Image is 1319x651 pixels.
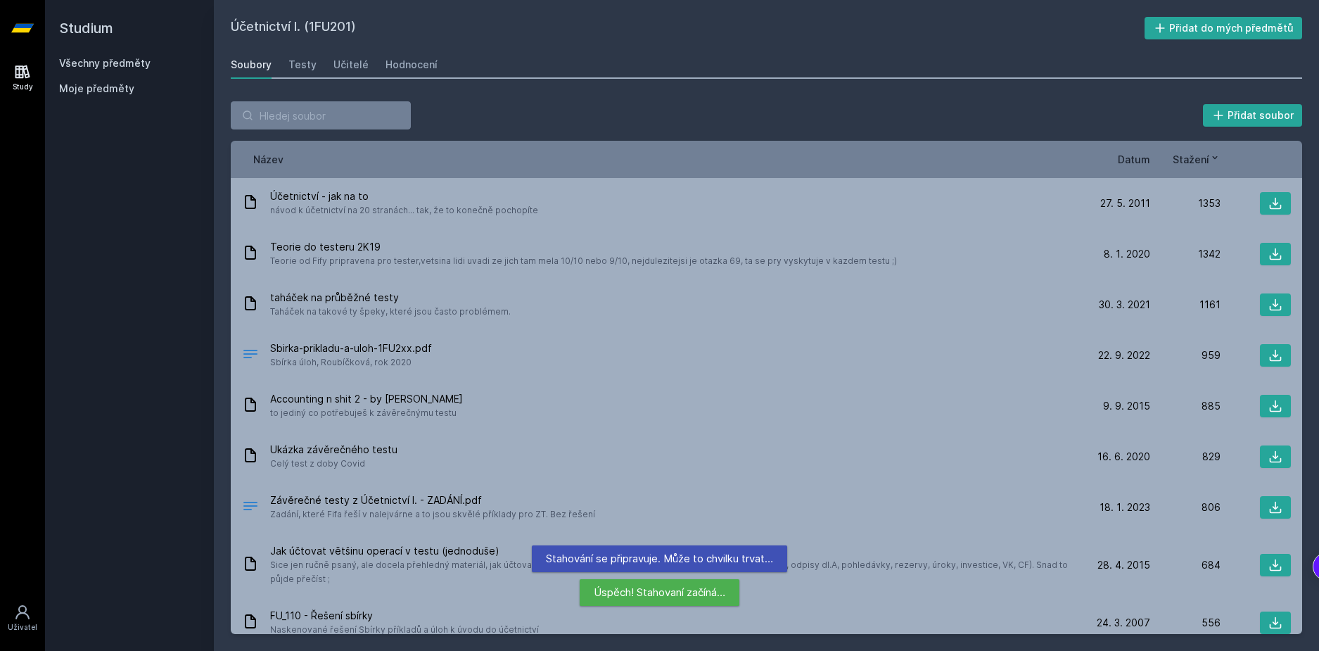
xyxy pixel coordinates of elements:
div: Stahování se připravuje. Může to chvilku trvat… [532,545,787,572]
span: 27. 5. 2011 [1100,196,1150,210]
div: Učitelé [333,58,369,72]
div: Hodnocení [385,58,438,72]
a: Učitelé [333,51,369,79]
div: 1161 [1150,298,1221,312]
a: Hodnocení [385,51,438,79]
span: Sice jen ručně psaný, ale docela přehledný materiál, jak účtovat základní operace ze ZT (členění ... [270,558,1074,586]
span: Teorie do testeru 2K19 [270,240,897,254]
div: Study [13,82,33,92]
span: 18. 1. 2023 [1100,500,1150,514]
div: 806 [1150,500,1221,514]
span: to jediný co potřebuješ k závěrečnýmu testu [270,406,463,420]
div: PDF [242,498,259,518]
div: 885 [1150,399,1221,413]
button: Název [253,152,283,167]
div: Uživatel [8,622,37,633]
span: Naskenované řešení Sbírky příkladů a úloh k úvodu do účetnictví [270,623,539,637]
div: 556 [1150,616,1221,630]
span: taháček na průběžné testy [270,291,511,305]
a: Testy [288,51,317,79]
span: Teorie od Fify pripravena pro tester,vetsina lidi uvadi ze jich tam mela 10/10 nebo 9/10, nejdule... [270,254,897,268]
div: Soubory [231,58,272,72]
button: Přidat soubor [1203,104,1303,127]
button: Přidat do mých předmětů [1145,17,1303,39]
div: PDF [242,346,259,366]
span: Ukázka závěrečného testu [270,443,397,457]
span: 22. 9. 2022 [1098,348,1150,362]
span: Celý test z doby Covid [270,457,397,471]
button: Stažení [1173,152,1221,167]
div: 1342 [1150,247,1221,261]
span: 9. 9. 2015 [1103,399,1150,413]
div: 1353 [1150,196,1221,210]
h2: Účetnictví I. (1FU201) [231,17,1145,39]
span: návod k účetnictví na 20 stranách... tak, že to konečně pochopíte [270,203,538,217]
span: 30. 3. 2021 [1099,298,1150,312]
span: 24. 3. 2007 [1097,616,1150,630]
div: Testy [288,58,317,72]
span: 16. 6. 2020 [1097,450,1150,464]
div: 829 [1150,450,1221,464]
button: Datum [1118,152,1150,167]
div: 959 [1150,348,1221,362]
div: Úspěch! Stahovaní začíná… [580,579,739,606]
div: 684 [1150,558,1221,572]
span: Sbirka-prikladu-a-uloh-1FU2xx.pdf [270,341,432,355]
a: Study [3,56,42,99]
span: Jak účtovat většinu operací v testu (jednoduše) [270,544,1074,558]
span: Sbírka úloh, Roubíčková, rok 2020 [270,355,432,369]
span: Účetnictví - jak na to [270,189,538,203]
span: Taháček na takové ty špeky, které jsou často problémem. [270,305,511,319]
a: Uživatel [3,597,42,640]
a: Soubory [231,51,272,79]
span: Závěrečné testy z Účetnictví I. - ZADÁNÍ.pdf [270,493,595,507]
span: FU_110 - Řešení sbírky [270,609,539,623]
a: Všechny předměty [59,57,151,69]
span: Zadání, které Fifa řeší v nalejvárne a to jsou skvělé příklady pro ZT. Bez řešení [270,507,595,522]
span: Accounting n shit 2 - by [PERSON_NAME] [270,392,463,406]
span: Stažení [1173,152,1209,167]
span: 8. 1. 2020 [1104,247,1150,261]
input: Hledej soubor [231,101,411,129]
span: 28. 4. 2015 [1097,558,1150,572]
span: Moje předměty [59,82,134,96]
